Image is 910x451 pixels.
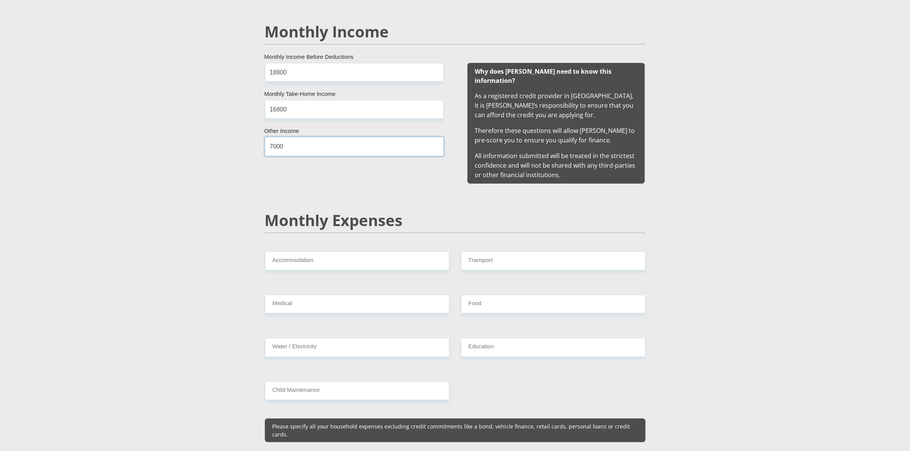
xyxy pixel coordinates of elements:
h2: Monthly Expenses [265,211,646,230]
input: Expenses - Transport [461,252,646,270]
input: Expenses - Water/Electricity [265,338,449,357]
p: Please specify all your household expenses excluding credit commitments like a bond, vehicle fina... [273,422,638,438]
input: Expenses - Accommodation [265,252,449,270]
input: Other Income [265,137,444,156]
input: Monthly Take Home Income [265,100,444,119]
span: As a registered credit provider in [GEOGRAPHIC_DATA], it is [PERSON_NAME]’s responsibility to ens... [475,67,637,179]
input: Monthly Income Before Deductions [265,63,444,82]
h2: Monthly Income [265,23,646,41]
input: Expenses - Child Maintenance [265,381,449,400]
b: Why does [PERSON_NAME] need to know this information? [475,67,612,85]
input: Expenses - Food [461,295,646,314]
input: Expenses - Medical [265,295,449,314]
input: Expenses - Education [461,338,646,357]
